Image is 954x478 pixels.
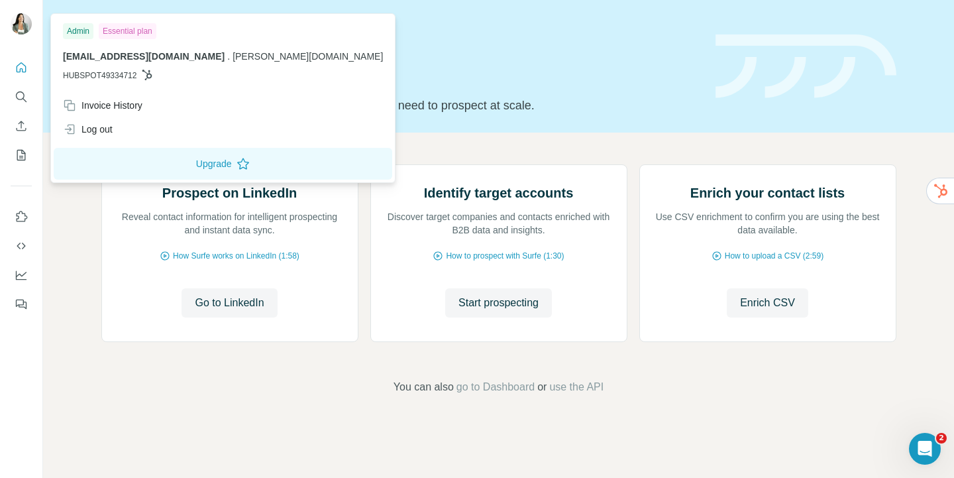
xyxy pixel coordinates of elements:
[537,379,547,395] span: or
[63,23,93,39] div: Admin
[909,433,941,465] iframe: Intercom live chat
[11,263,32,287] button: Dashboard
[162,184,297,202] h2: Prospect on LinkedIn
[653,210,882,237] p: Use CSV enrichment to confirm you are using the best data available.
[63,99,142,112] div: Invoice History
[11,85,32,109] button: Search
[690,184,845,202] h2: Enrich your contact lists
[54,148,392,180] button: Upgrade
[101,96,700,115] p: Pick your starting point and we’ll provide everything you need to prospect at scale.
[445,288,552,318] button: Start prospecting
[233,51,383,62] span: [PERSON_NAME][DOMAIN_NAME]
[384,210,613,237] p: Discover target companies and contacts enriched with B2B data and insights.
[740,295,795,311] span: Enrich CSV
[115,210,344,237] p: Reveal contact information for intelligent prospecting and instant data sync.
[63,123,113,136] div: Log out
[11,56,32,80] button: Quick start
[63,51,225,62] span: [EMAIL_ADDRESS][DOMAIN_NAME]
[936,433,947,444] span: 2
[11,114,32,138] button: Enrich CSV
[715,34,896,99] img: banner
[173,250,299,262] span: How Surfe works on LinkedIn (1:58)
[182,288,277,318] button: Go to LinkedIn
[394,379,454,395] span: You can also
[227,51,230,62] span: .
[549,379,604,395] button: use the API
[195,295,264,311] span: Go to LinkedIn
[11,292,32,316] button: Feedback
[101,25,700,38] div: Quick start
[446,250,564,262] span: How to prospect with Surfe (1:30)
[727,288,808,318] button: Enrich CSV
[63,70,136,82] span: HUBSPOT49334712
[11,234,32,258] button: Use Surfe API
[458,295,539,311] span: Start prospecting
[725,250,823,262] span: How to upload a CSV (2:59)
[11,205,32,229] button: Use Surfe on LinkedIn
[11,13,32,34] img: Avatar
[424,184,574,202] h2: Identify target accounts
[11,143,32,167] button: My lists
[456,379,535,395] button: go to Dashboard
[99,23,156,39] div: Essential plan
[101,62,700,88] h1: Let’s prospect together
